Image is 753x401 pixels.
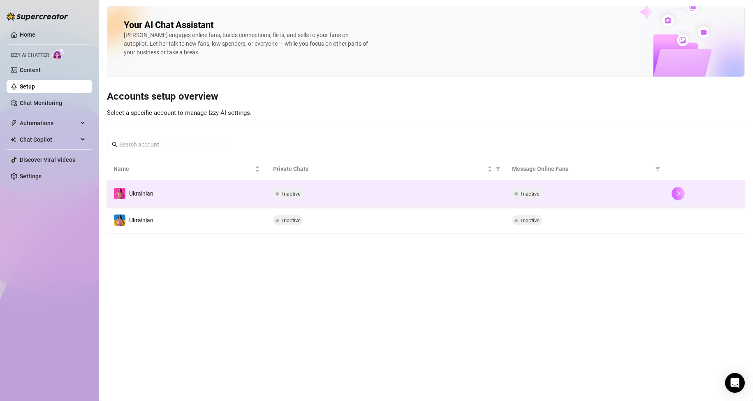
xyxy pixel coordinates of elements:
[119,140,219,149] input: Search account
[20,83,35,90] a: Setup
[521,217,540,224] span: Inactive
[20,117,78,130] span: Automations
[266,158,506,180] th: Private Chats
[114,214,125,226] img: Ukrainian
[124,31,371,57] div: [PERSON_NAME] engages online fans, builds connections, flirts, and sells to your fans on autopilo...
[672,214,685,227] button: right
[20,173,42,180] a: Settings
[11,137,16,142] img: Chat Copilot
[129,190,153,197] span: Ukrainian
[725,373,745,393] div: Open Intercom Messenger
[282,191,301,197] span: Inactive
[675,217,681,223] span: right
[107,158,266,180] th: Name
[129,217,153,224] span: Ukrainian
[107,109,252,117] span: Select a specific account to manage Izzy AI settings.
[112,142,118,147] span: search
[273,164,486,173] span: Private Chats
[653,163,662,175] span: filter
[672,187,685,200] button: right
[11,51,49,59] span: Izzy AI Chatter
[7,12,68,21] img: logo-BBDzfeDw.svg
[20,133,78,146] span: Chat Copilot
[20,67,41,73] a: Content
[512,164,652,173] span: Message Online Fans
[653,166,703,182] div: Manage settings
[107,90,745,103] h3: Accounts setup overview
[20,31,35,38] a: Home
[675,191,681,196] span: right
[114,164,253,173] span: Name
[496,166,500,171] span: filter
[124,19,213,31] h2: Your AI Chat Assistant
[282,217,301,224] span: Inactive
[20,100,62,106] a: Chat Monitoring
[20,156,75,163] a: Discover Viral Videos
[114,188,125,199] img: Ukrainian
[11,120,17,126] span: thunderbolt
[494,163,502,175] span: filter
[52,48,65,60] img: AI Chatter
[521,191,540,197] span: Inactive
